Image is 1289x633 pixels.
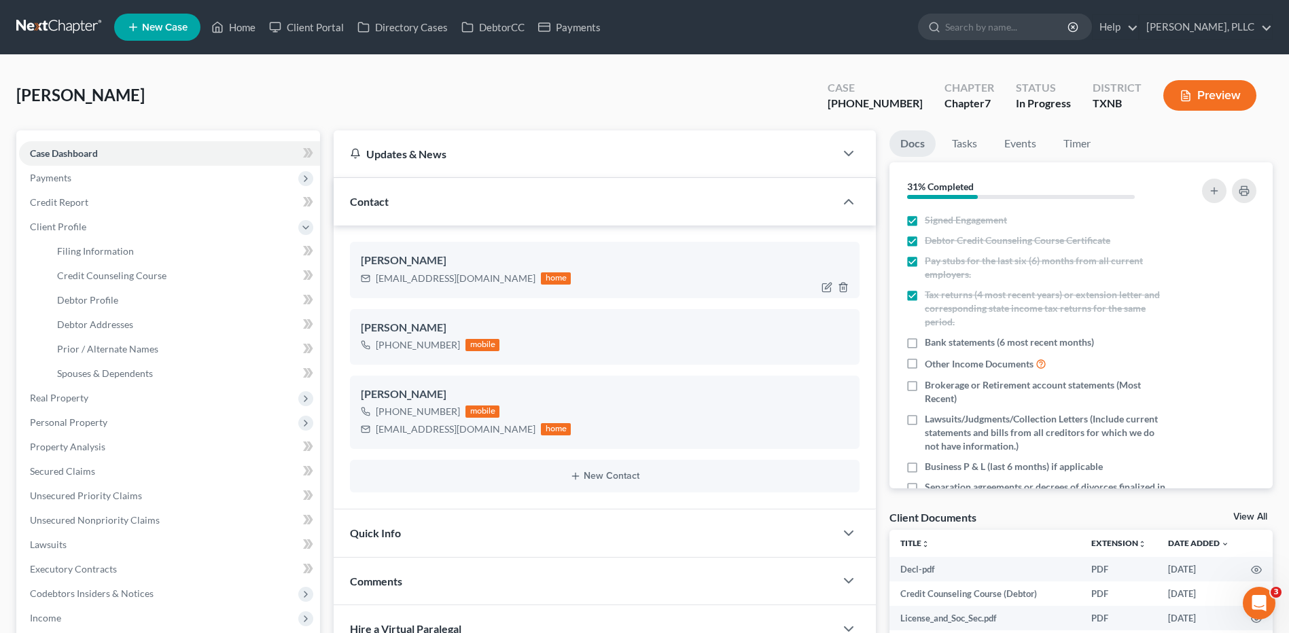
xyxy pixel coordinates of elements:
a: Unsecured Nonpriority Claims [19,508,320,532]
a: Unsecured Priority Claims [19,484,320,508]
div: mobile [465,405,499,418]
a: Filing Information [46,239,320,264]
span: Executory Contracts [30,563,117,575]
span: 7 [985,96,991,109]
span: Pay stubs for the last six (6) months from all current employers. [925,254,1165,281]
span: Other Income Documents [925,357,1034,371]
div: [EMAIL_ADDRESS][DOMAIN_NAME] [376,272,535,285]
div: District [1093,80,1142,96]
span: New Case [142,22,188,33]
div: [PHONE_NUMBER] [376,338,460,352]
a: Case Dashboard [19,141,320,166]
span: Codebtors Insiders & Notices [30,587,154,599]
span: Bank statements (6 most recent months) [925,336,1094,349]
span: Credit Report [30,196,88,208]
div: mobile [465,339,499,351]
a: Lawsuits [19,532,320,557]
button: New Contact [361,471,849,482]
span: Client Profile [30,221,86,232]
a: Help [1093,15,1138,39]
div: [PHONE_NUMBER] [376,405,460,418]
i: unfold_more [1138,540,1146,548]
a: Docs [889,130,936,157]
a: View All [1233,512,1267,522]
a: Secured Claims [19,459,320,484]
a: Tasks [941,130,988,157]
td: [DATE] [1157,581,1240,606]
div: [PERSON_NAME] [361,320,849,336]
span: Unsecured Priority Claims [30,490,142,501]
a: Property Analysis [19,435,320,459]
span: Debtor Addresses [57,319,133,330]
span: Income [30,612,61,623]
div: [PHONE_NUMBER] [828,96,923,111]
a: Extensionunfold_more [1091,538,1146,548]
span: Debtor Profile [57,294,118,306]
a: Home [205,15,262,39]
span: Lawsuits/Judgments/Collection Letters (Include current statements and bills from all creditors fo... [925,412,1165,453]
a: Credit Counseling Course [46,264,320,288]
div: [PERSON_NAME] [361,386,849,403]
strong: 31% Completed [907,181,974,192]
td: [DATE] [1157,557,1240,581]
div: Status [1016,80,1071,96]
a: Spouses & Dependents [46,361,320,386]
span: Lawsuits [30,539,67,550]
span: Signed Engagement [925,213,1007,227]
span: [PERSON_NAME] [16,85,145,105]
td: Credit Counseling Course (Debtor) [889,581,1080,606]
span: Tax returns (4 most recent years) or extension letter and corresponding state income tax returns ... [925,288,1165,329]
i: unfold_more [921,540,930,548]
td: PDF [1080,557,1157,581]
span: Property Analysis [30,441,105,452]
a: Directory Cases [351,15,455,39]
a: [PERSON_NAME], PLLC [1140,15,1272,39]
span: Comments [350,575,402,587]
span: Business P & L (last 6 months) if applicable [925,460,1103,473]
a: Debtor Addresses [46,312,320,337]
div: [PERSON_NAME] [361,253,849,269]
a: Payments [531,15,607,39]
button: Preview [1163,80,1256,111]
span: Brokerage or Retirement account statements (Most Recent) [925,378,1165,405]
a: Client Portal [262,15,351,39]
div: [EMAIL_ADDRESS][DOMAIN_NAME] [376,422,535,436]
a: Executory Contracts [19,557,320,581]
div: Updates & News [350,147,819,161]
td: Decl-pdf [889,557,1080,581]
div: TXNB [1093,96,1142,111]
div: In Progress [1016,96,1071,111]
a: Titleunfold_more [900,538,930,548]
span: Debtor Credit Counseling Course Certificate [925,234,1110,247]
a: Debtor Profile [46,288,320,312]
a: DebtorCC [455,15,531,39]
div: Case [828,80,923,96]
i: expand_more [1221,540,1229,548]
a: Date Added expand_more [1168,538,1229,548]
span: 3 [1271,587,1282,598]
span: Payments [30,172,71,183]
a: Credit Report [19,190,320,215]
span: Personal Property [30,416,107,428]
a: Events [993,130,1047,157]
span: Unsecured Nonpriority Claims [30,514,160,526]
td: License_and_Soc_Sec.pdf [889,606,1080,630]
span: Credit Counseling Course [57,270,166,281]
span: Separation agreements or decrees of divorces finalized in the past 2 years [925,480,1165,507]
td: PDF [1080,606,1157,630]
span: Secured Claims [30,465,95,477]
a: Prior / Alternate Names [46,337,320,361]
span: Filing Information [57,245,134,257]
div: Client Documents [889,510,976,524]
span: Case Dashboard [30,147,98,159]
td: [DATE] [1157,606,1240,630]
div: home [541,423,571,435]
span: Quick Info [350,526,401,539]
a: Timer [1053,130,1101,157]
input: Search by name... [945,14,1070,39]
div: Chapter [944,80,994,96]
span: Spouses & Dependents [57,367,153,379]
span: Prior / Alternate Names [57,343,158,355]
span: Contact [350,195,389,208]
iframe: Intercom live chat [1243,587,1275,619]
